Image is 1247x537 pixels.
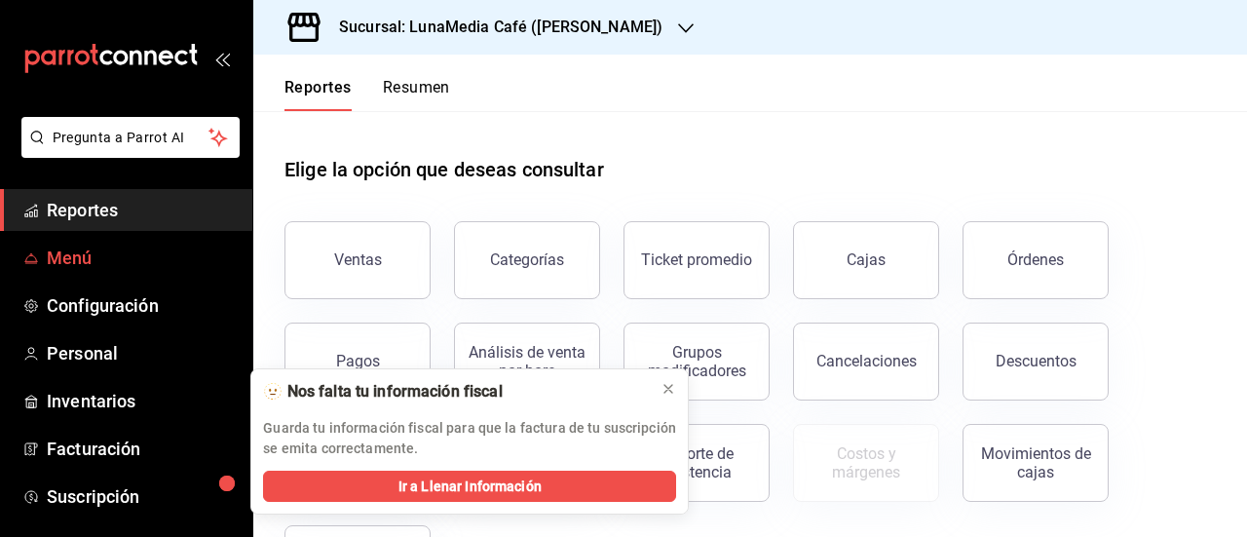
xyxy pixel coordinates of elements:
div: navigation tabs [284,78,450,111]
span: Personal [47,340,237,366]
a: Pregunta a Parrot AI [14,141,240,162]
span: Reportes [47,197,237,223]
button: open_drawer_menu [214,51,230,66]
div: Reporte de asistencia [636,444,757,481]
h1: Elige la opción que deseas consultar [284,155,604,184]
div: Cancelaciones [816,352,917,370]
span: Configuración [47,292,237,319]
button: Contrata inventarios para ver este reporte [793,424,939,502]
button: Órdenes [963,221,1109,299]
button: Reporte de asistencia [623,424,770,502]
div: Categorías [490,250,564,269]
div: Grupos modificadores [636,343,757,380]
button: Grupos modificadores [623,323,770,401]
span: Menú [47,245,237,271]
div: Análisis de venta por hora [467,343,587,380]
button: Categorías [454,221,600,299]
div: Pagos [336,352,380,370]
div: Ticket promedio [641,250,752,269]
button: Ventas [284,221,431,299]
button: Movimientos de cajas [963,424,1109,502]
span: Suscripción [47,483,237,510]
span: Ir a Llenar Información [398,477,542,497]
button: Reportes [284,78,352,111]
div: Movimientos de cajas [975,444,1096,481]
button: Ir a Llenar Información [263,471,676,502]
div: Cajas [847,249,887,272]
h3: Sucursal: LunaMedia Café ([PERSON_NAME]) [323,16,662,39]
button: Análisis de venta por hora [454,323,600,401]
div: Descuentos [996,352,1077,370]
button: Descuentos [963,323,1109,401]
span: Inventarios [47,388,237,414]
a: Cajas [793,221,939,299]
button: Cancelaciones [793,323,939,401]
button: Ticket promedio [623,221,770,299]
div: Costos y márgenes [806,444,926,481]
div: Órdenes [1007,250,1064,269]
span: Facturación [47,436,237,462]
button: Pregunta a Parrot AI [21,117,240,158]
p: Guarda tu información fiscal para que la factura de tu suscripción se emita correctamente. [263,418,676,459]
button: Resumen [383,78,450,111]
button: Pagos [284,323,431,401]
div: 🫥 Nos falta tu información fiscal [263,381,645,403]
div: Ventas [334,250,382,269]
span: Pregunta a Parrot AI [53,128,209,148]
